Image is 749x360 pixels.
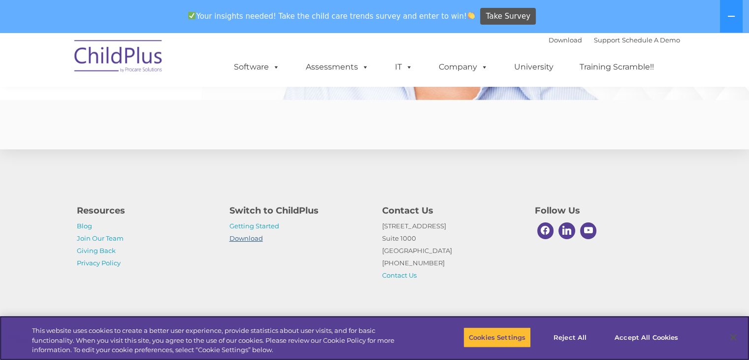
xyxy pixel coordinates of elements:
[224,57,290,77] a: Software
[382,204,520,217] h4: Contact Us
[578,220,599,242] a: Youtube
[622,36,680,44] a: Schedule A Demo
[539,327,601,348] button: Reject All
[385,57,423,77] a: IT
[77,259,121,267] a: Privacy Policy
[188,12,195,19] img: ✅
[382,220,520,282] p: [STREET_ADDRESS] Suite 1000 [GEOGRAPHIC_DATA] [PHONE_NUMBER]
[549,36,680,44] font: |
[594,36,620,44] a: Support
[77,247,116,254] a: Giving Back
[480,8,536,25] a: Take Survey
[229,204,367,217] h4: Switch to ChildPlus
[463,327,531,348] button: Cookies Settings
[77,204,215,217] h4: Resources
[535,220,556,242] a: Facebook
[229,222,279,230] a: Getting Started
[77,234,124,242] a: Join Our Team
[69,33,168,82] img: ChildPlus by Procare Solutions
[467,12,475,19] img: 👏
[296,57,379,77] a: Assessments
[504,57,563,77] a: University
[556,220,578,242] a: Linkedin
[549,36,582,44] a: Download
[486,8,530,25] span: Take Survey
[609,327,684,348] button: Accept All Cookies
[429,57,498,77] a: Company
[535,204,673,217] h4: Follow Us
[382,271,417,279] a: Contact Us
[32,326,412,355] div: This website uses cookies to create a better user experience, provide statistics about user visit...
[570,57,664,77] a: Training Scramble!!
[229,234,263,242] a: Download
[722,326,744,348] button: Close
[77,222,92,230] a: Blog
[184,6,479,26] span: Your insights needed! Take the child care trends survey and enter to win!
